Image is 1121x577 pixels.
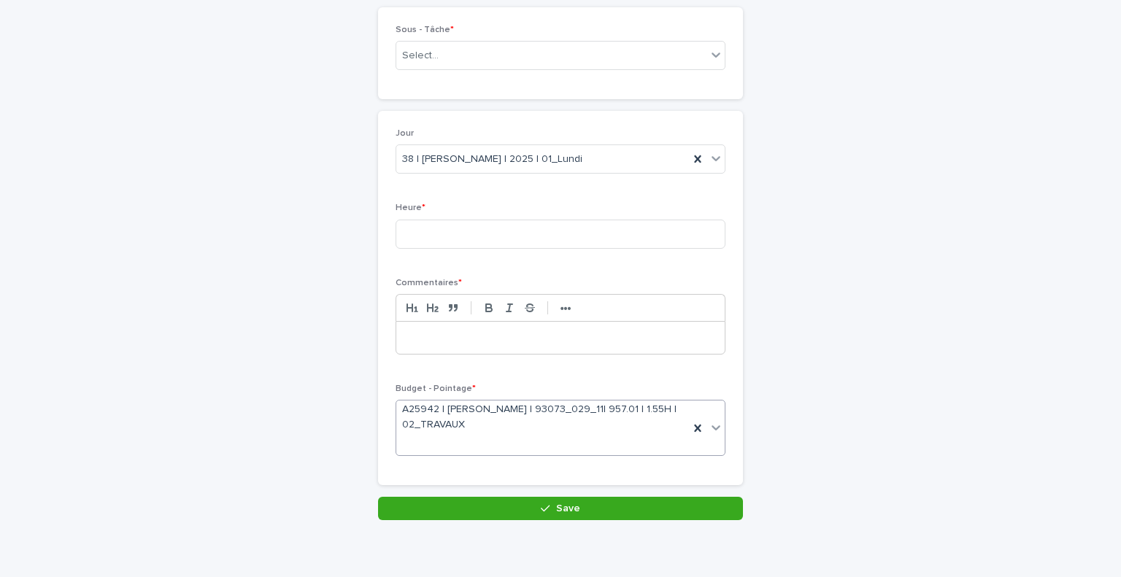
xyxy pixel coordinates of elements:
button: Save [378,497,743,520]
strong: ••• [560,303,571,314]
span: Sous - Tâche [396,26,454,34]
span: A25942 | [PERSON_NAME] | 93073_029_11| 957.01 | 1.55H | 02_TRAVAUX [402,402,683,433]
div: Select... [402,48,439,63]
span: Heure [396,204,425,212]
span: Jour [396,129,414,138]
span: 38 | [PERSON_NAME] | 2025 | 01_Lundi [402,152,582,167]
span: Save [556,503,580,514]
span: Budget - Pointage [396,384,476,393]
span: Commentaires [396,279,462,287]
button: ••• [555,299,576,317]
